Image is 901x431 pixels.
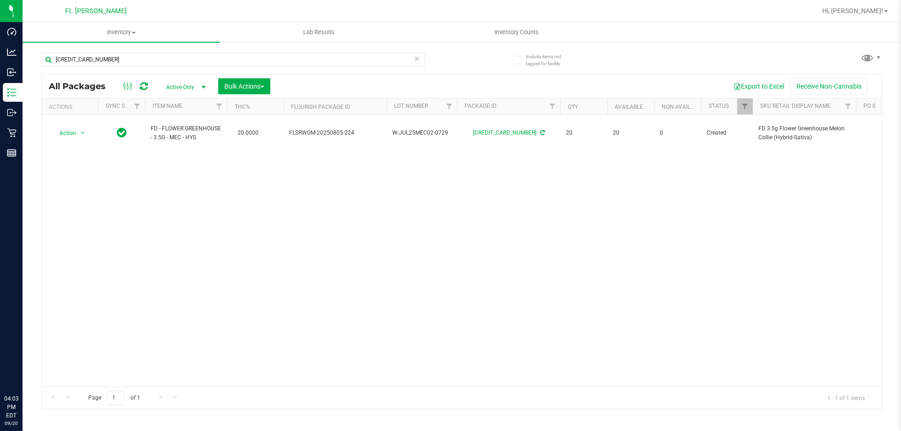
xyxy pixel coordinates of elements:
span: Created [707,129,747,137]
inline-svg: Dashboard [7,27,16,37]
span: All Packages [49,81,115,91]
span: Inventory Counts [482,28,551,37]
span: Sync from Compliance System [539,129,545,136]
a: Item Name [153,103,183,109]
span: 1 - 1 of 1 items [820,391,872,405]
a: Lot Number [394,103,428,109]
a: Inventory Counts [418,23,615,42]
span: FD - FLOWER GREENHOUSE - 3.5G - MEC - HYS [151,124,221,142]
a: [CREDIT_CARD_NUMBER] [473,129,536,136]
a: Filter [442,98,457,114]
a: Sync Status [106,103,142,109]
a: Filter [545,98,560,114]
span: Clear [413,53,420,65]
a: Qty [568,104,578,110]
span: FD 3.5g Flower Greenhouse Melon Collie (Hybrid-Sativa) [758,124,850,142]
a: Inventory [23,23,220,42]
a: Non-Available [662,104,703,110]
a: Flourish Package ID [291,104,350,110]
inline-svg: Analytics [7,47,16,57]
input: 1 [107,391,124,405]
span: In Sync [117,126,127,139]
span: 20 [613,129,649,137]
span: Include items not tagged for facility [526,53,573,67]
button: Bulk Actions [218,78,270,94]
p: 04:03 PM EDT [4,394,18,420]
span: W-JUL25MEC02-0729 [392,129,451,137]
button: Receive Non-Cannabis [790,78,868,94]
span: 0 [660,129,695,137]
span: FLSRWGM-20250805-224 [289,129,381,137]
span: 20.0000 [233,126,263,140]
span: Action [51,127,76,140]
inline-svg: Inventory [7,88,16,97]
span: Ft. [PERSON_NAME] [65,7,127,15]
button: Export to Excel [727,78,790,94]
span: 20 [566,129,602,137]
a: Filter [737,98,753,114]
span: Lab Results [290,28,347,37]
span: select [77,127,89,140]
p: 09/20 [4,420,18,427]
span: Bulk Actions [224,83,264,90]
div: Actions [49,104,94,110]
a: Status [709,103,729,109]
a: Filter [130,98,145,114]
span: Page of 1 [80,391,148,405]
a: Lab Results [220,23,418,42]
a: Filter [840,98,856,114]
a: PO ID [863,103,878,109]
a: THC% [235,104,250,110]
span: Inventory [23,28,220,37]
a: Filter [212,98,227,114]
a: Sku Retail Display Name [760,103,831,109]
span: Hi, [PERSON_NAME]! [822,7,883,15]
iframe: Resource center [9,356,38,384]
inline-svg: Inbound [7,68,16,77]
inline-svg: Retail [7,128,16,137]
a: Available [615,104,643,110]
input: Search Package ID, Item Name, SKU, Lot or Part Number... [41,53,425,67]
inline-svg: Reports [7,148,16,158]
inline-svg: Outbound [7,108,16,117]
a: Package ID [465,103,496,109]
